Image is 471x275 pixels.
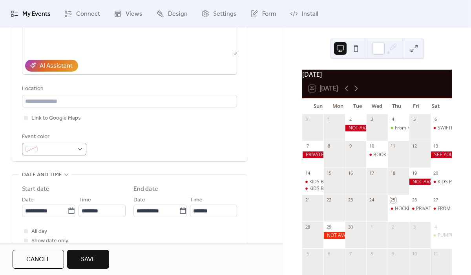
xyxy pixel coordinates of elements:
[133,185,158,194] div: End date
[431,151,452,158] div: SEE YOU IN SEPT CAR SHOW
[328,98,348,114] div: Mon
[58,3,106,24] a: Connect
[81,255,95,264] span: Save
[31,114,81,123] span: Link to Google Maps
[302,9,318,19] span: Install
[326,197,332,203] div: 22
[347,143,353,149] div: 9
[190,196,203,205] span: Time
[22,170,62,180] span: Date and time
[388,205,409,212] div: HOCKEY MOMS CRAFTY WORKSHOP
[366,151,387,158] div: BOOK CLUB MEETING
[326,143,332,149] div: 8
[305,170,310,176] div: 14
[373,151,422,158] div: BOOK CLUB MEETING
[22,185,49,194] div: Start date
[347,170,353,176] div: 16
[302,70,452,79] div: [DATE]
[431,205,452,212] div: FROM FIELD TO VASE WORKSHOP
[411,170,417,176] div: 19
[40,61,73,71] div: AI Assistant
[150,3,194,24] a: Design
[411,143,417,149] div: 12
[431,125,452,131] div: SWIFTIE BIRTHDAY PARTY
[390,224,396,230] div: 2
[305,116,310,122] div: 31
[433,251,439,257] div: 11
[369,170,374,176] div: 17
[326,224,332,230] div: 29
[126,9,142,19] span: Views
[309,185,359,192] div: KIDS BIRTHDAY PARTY
[22,9,51,19] span: My Events
[326,251,332,257] div: 6
[347,251,353,257] div: 7
[411,251,417,257] div: 10
[13,250,64,269] button: Cancel
[302,185,323,192] div: KIDS BIRTHDAY PARTY
[309,98,328,114] div: Sun
[76,9,100,19] span: Connect
[305,251,310,257] div: 5
[168,9,188,19] span: Design
[426,98,445,114] div: Sat
[369,197,374,203] div: 24
[390,251,396,257] div: 9
[78,196,91,205] span: Time
[326,170,332,176] div: 15
[133,196,145,205] span: Date
[411,224,417,230] div: 3
[395,125,459,131] div: From Field To Vase Workshop
[367,98,387,114] div: Wed
[302,179,323,185] div: KIDS BIRTHDAY PARTY
[262,9,276,19] span: Form
[433,224,439,230] div: 4
[390,197,396,203] div: 25
[433,143,439,149] div: 13
[406,98,426,114] div: Fri
[345,125,366,131] div: NOT AVAILABLE
[390,143,396,149] div: 11
[323,232,345,239] div: NOT AVAILABLE
[22,84,235,94] div: Location
[31,236,68,246] span: Show date only
[416,205,451,212] div: PRIVATE MWYW
[25,60,78,72] button: AI Assistant
[387,98,406,114] div: Thu
[305,143,310,149] div: 7
[347,116,353,122] div: 2
[433,170,439,176] div: 20
[409,179,430,185] div: NOT AVAILABLE
[433,116,439,122] div: 6
[409,205,430,212] div: PRIVATE MWYW
[108,3,148,24] a: Views
[195,3,243,24] a: Settings
[22,196,34,205] span: Date
[309,179,359,185] div: KIDS BIRTHDAY PARTY
[26,255,50,264] span: Cancel
[438,179,463,185] div: KIDS PARTY
[302,151,323,158] div: PRIVATE BOOKING
[31,227,47,236] span: All day
[369,251,374,257] div: 8
[245,3,282,24] a: Form
[347,224,353,230] div: 30
[348,98,367,114] div: Tue
[388,125,409,131] div: From Field To Vase Workshop
[431,232,452,239] div: PUMPKIN CANDLE POUR WORKSHOP
[411,116,417,122] div: 5
[431,179,452,185] div: KIDS PARTY
[67,250,109,269] button: Save
[369,224,374,230] div: 1
[411,197,417,203] div: 26
[305,224,310,230] div: 28
[5,3,57,24] a: My Events
[347,197,353,203] div: 23
[213,9,237,19] span: Settings
[433,197,439,203] div: 27
[22,132,85,142] div: Event color
[369,116,374,122] div: 3
[284,3,324,24] a: Install
[326,116,332,122] div: 1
